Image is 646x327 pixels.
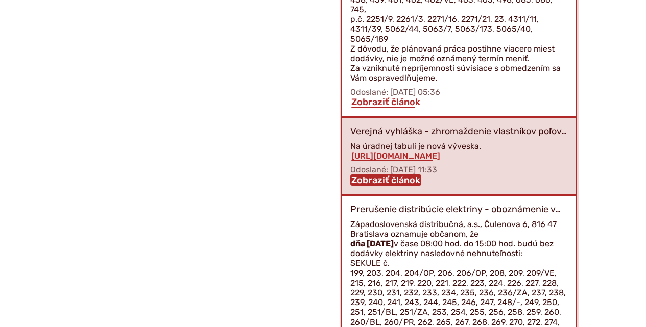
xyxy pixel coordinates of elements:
[350,87,568,97] p: Odoslané: [DATE] 05:36
[350,239,394,248] strong: dňa [DATE]
[350,96,421,108] a: Zobraziť článok
[350,126,567,137] p: Verejná vyhláška - zhromaždenie vlastníkov poľov…
[350,239,568,258] p: v čase 08:00 hod. do 15:00 hod. budú bez dodávky elektriny nasledovné nehnuteľnosti:
[350,151,441,161] a: [URL][DOMAIN_NAME]
[350,44,568,63] p: Z dôvodu, že plánovaná práca postihne viacero miest dodávky, nie je možné oznámený termín meniť.
[350,174,421,186] a: Zobraziť článok
[350,219,568,239] p: Západoslovenská distribučná, a.s., Čulenova 6, 816 47 Bratislava oznamuje občanom, že
[350,141,568,161] div: Na úradnej tabuli je nová výveska.
[350,165,568,174] p: Odoslané: [DATE] 11:33
[350,204,561,215] p: Prerušenie distribúcie elektriny - oboznámenie v…
[350,63,568,83] p: Za vzniknuté nepríjemnosti súvisiace s obmedzením sa Vám ospravedlňujeme.
[350,14,568,44] p: p.č. 2251/9, 2261/3, 2271/16, 2271/21, 23, 4311/11, 4311/39, 5062/44, 5063/7, 5063/173, 5065/40, ...
[350,258,568,268] p: SEKULE č.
